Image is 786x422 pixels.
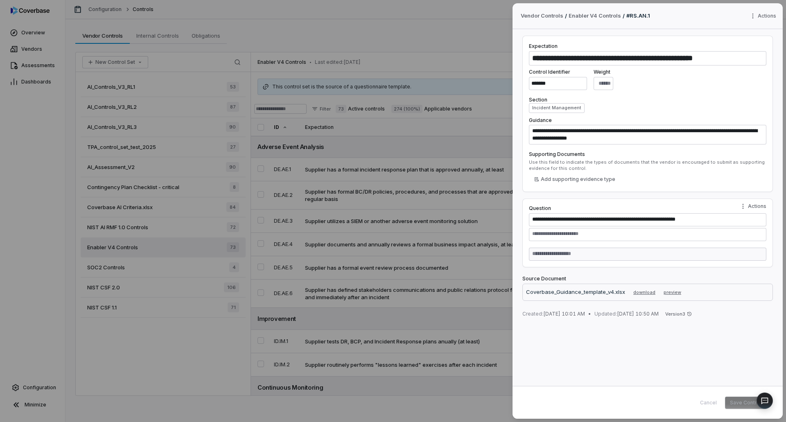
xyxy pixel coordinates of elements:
[664,287,681,297] button: preview
[569,12,621,20] a: Enabler V4 Controls
[529,173,621,185] button: Add supporting evidence type
[735,200,771,212] button: Question actions
[630,287,659,297] button: download
[526,288,625,296] p: Coverbase_Guidance_template_v4.xlsx
[594,69,613,75] label: Weight
[522,275,773,282] label: Source Document
[662,309,695,319] button: Version3
[747,10,781,22] button: More actions
[529,103,585,113] button: Incident Management
[594,311,659,317] span: [DATE] 10:50 AM
[521,12,563,20] span: Vendor Controls
[529,117,552,123] label: Guidance
[529,69,587,75] label: Control Identifier
[626,12,650,19] span: # RS.AN.1
[529,159,766,172] div: Use this field to indicate the types of documents that the vendor is encouraged to submit as supp...
[565,12,567,20] p: /
[529,97,766,103] label: Section
[594,311,617,317] span: Updated:
[623,12,625,20] p: /
[529,151,766,158] label: Supporting Documents
[588,311,591,317] span: •
[529,43,558,49] label: Expectation
[522,311,585,317] span: [DATE] 10:01 AM
[522,311,543,317] span: Created:
[529,205,766,212] label: Question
